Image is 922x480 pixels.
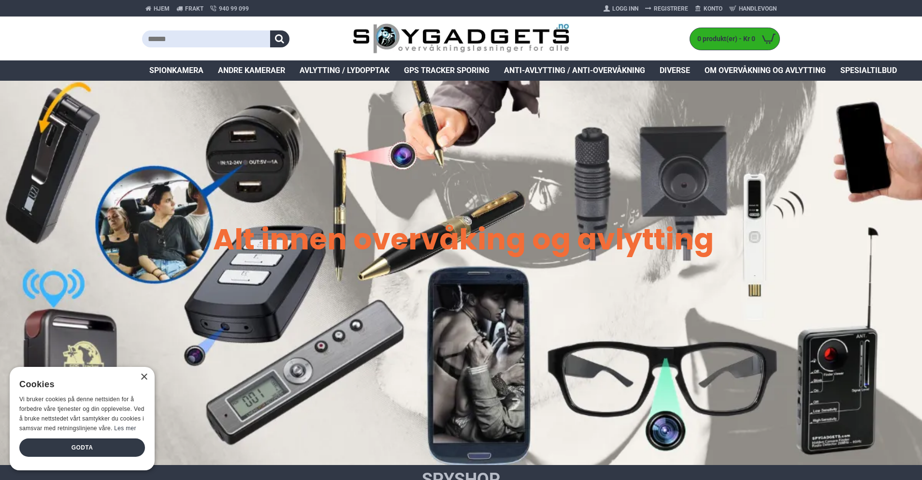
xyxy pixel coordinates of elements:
a: Spionkamera [142,60,211,81]
div: Cookies [19,374,139,395]
a: Diverse [652,60,697,81]
span: Handlevogn [739,4,777,13]
span: 0 produkt(er) - Kr 0 [690,34,758,44]
span: Vi bruker cookies på denne nettsiden for å forbedre våre tjenester og din opplevelse. Ved å bruke... [19,396,144,431]
a: Handlevogn [726,1,780,16]
span: Avlytting / Lydopptak [300,65,389,76]
a: Andre kameraer [211,60,292,81]
span: Konto [704,4,722,13]
a: Anti-avlytting / Anti-overvåkning [497,60,652,81]
a: GPS Tracker Sporing [397,60,497,81]
a: Registrere [642,1,691,16]
span: Om overvåkning og avlytting [705,65,826,76]
a: Logg Inn [600,1,642,16]
a: Konto [691,1,726,16]
span: Diverse [660,65,690,76]
a: Om overvåkning og avlytting [697,60,833,81]
a: 0 produkt(er) - Kr 0 [690,28,779,50]
span: GPS Tracker Sporing [404,65,490,76]
span: Logg Inn [612,4,638,13]
span: Spesialtilbud [840,65,897,76]
a: Les mer, opens a new window [114,425,136,432]
img: SpyGadgets.no [353,23,570,55]
span: Registrere [654,4,688,13]
a: Spesialtilbud [833,60,904,81]
span: Andre kameraer [218,65,285,76]
span: Anti-avlytting / Anti-overvåkning [504,65,645,76]
span: Spionkamera [149,65,203,76]
div: Close [140,374,147,381]
span: Hjem [154,4,170,13]
div: Godta [19,438,145,457]
a: Avlytting / Lydopptak [292,60,397,81]
span: 940 99 099 [219,4,249,13]
span: Frakt [185,4,203,13]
